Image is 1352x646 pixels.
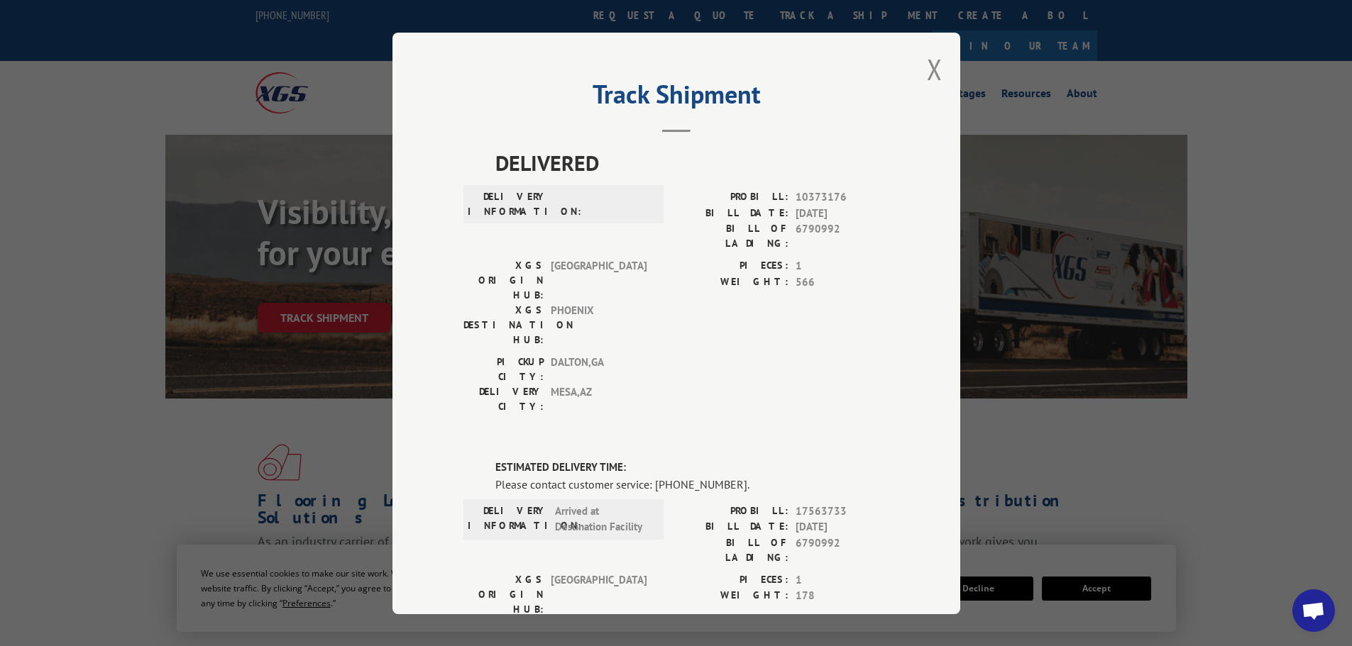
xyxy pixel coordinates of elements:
label: PROBILL: [676,503,788,519]
span: Arrived at Destination Facility [555,503,651,535]
h2: Track Shipment [463,84,889,111]
span: 10373176 [796,189,889,206]
label: WEIGHT: [676,588,788,604]
span: DELIVERED [495,147,889,179]
div: Open chat [1292,589,1335,632]
span: 6790992 [796,221,889,251]
label: XGS ORIGIN HUB: [463,258,544,303]
span: DALTON , GA [551,355,647,384]
span: 1 [796,258,889,274]
span: [DATE] [796,205,889,221]
span: PHOENIX [551,303,647,347]
span: [DATE] [796,519,889,535]
span: 178 [796,588,889,604]
label: DELIVERY INFORMATION: [468,189,548,219]
span: 1 [796,572,889,588]
label: BILL DATE: [676,519,788,535]
label: XGS DESTINATION HUB: [463,303,544,347]
label: XGS ORIGIN HUB: [463,572,544,616]
span: 17563733 [796,503,889,519]
label: DELIVERY CITY: [463,384,544,414]
label: PIECES: [676,258,788,274]
button: Close modal [927,50,942,88]
label: BILL DATE: [676,205,788,221]
label: PIECES: [676,572,788,588]
label: PROBILL: [676,189,788,206]
label: BILL OF LADING: [676,535,788,564]
label: WEIGHT: [676,274,788,290]
label: ESTIMATED DELIVERY TIME: [495,460,889,476]
span: [GEOGRAPHIC_DATA] [551,258,647,303]
label: DELIVERY INFORMATION: [468,503,548,535]
span: [GEOGRAPHIC_DATA] [551,572,647,616]
div: Please contact customer service: [PHONE_NUMBER]. [495,475,889,492]
span: 6790992 [796,535,889,564]
label: BILL OF LADING: [676,221,788,251]
label: PICKUP CITY: [463,355,544,384]
span: MESA , AZ [551,384,647,414]
span: 566 [796,274,889,290]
